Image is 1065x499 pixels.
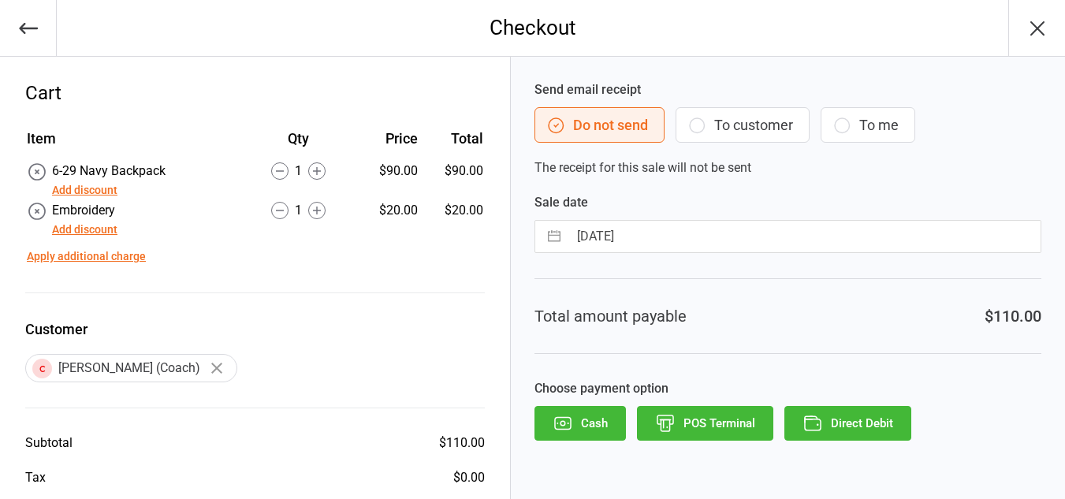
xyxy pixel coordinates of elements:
[25,79,485,107] div: Cart
[534,193,1041,212] label: Sale date
[534,80,1041,99] label: Send email receipt
[534,379,1041,398] label: Choose payment option
[52,203,115,218] span: Embroidery
[52,222,117,238] button: Add discount
[424,201,484,239] td: $20.00
[27,128,242,160] th: Item
[676,107,810,143] button: To customer
[637,406,773,441] button: POS Terminal
[52,163,166,178] span: 6-29 Navy Backpack
[52,182,117,199] button: Add discount
[424,128,484,160] th: Total
[985,304,1041,328] div: $110.00
[534,107,665,143] button: Do not send
[244,128,353,160] th: Qty
[355,128,417,149] div: Price
[424,162,484,199] td: $90.00
[534,304,687,328] div: Total amount payable
[534,406,626,441] button: Cash
[821,107,915,143] button: To me
[453,468,485,487] div: $0.00
[534,80,1041,177] div: The receipt for this sale will not be sent
[244,162,353,181] div: 1
[25,434,73,452] div: Subtotal
[439,434,485,452] div: $110.00
[244,201,353,220] div: 1
[25,354,237,382] div: [PERSON_NAME] (Coach)
[27,248,146,265] button: Apply additional charge
[784,406,911,441] button: Direct Debit
[25,468,46,487] div: Tax
[355,162,417,181] div: $90.00
[25,318,485,340] label: Customer
[355,201,417,220] div: $20.00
